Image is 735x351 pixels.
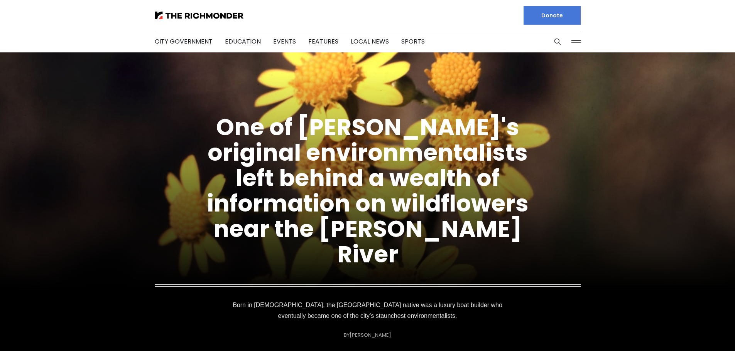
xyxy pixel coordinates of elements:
a: Education [225,37,261,46]
a: Features [308,37,338,46]
a: City Government [155,37,213,46]
iframe: portal-trigger [542,313,735,351]
button: Search this site [552,36,563,47]
a: Events [273,37,296,46]
a: Sports [401,37,425,46]
a: [PERSON_NAME] [350,331,391,339]
img: The Richmonder [155,12,243,19]
a: One of [PERSON_NAME]'s original environmentalists left behind a wealth of information on wildflow... [207,111,529,270]
div: By [344,332,391,338]
a: Local News [351,37,389,46]
p: Born in [DEMOGRAPHIC_DATA], the [GEOGRAPHIC_DATA] native was a luxury boat builder who eventually... [230,300,505,321]
a: Donate [524,6,581,25]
